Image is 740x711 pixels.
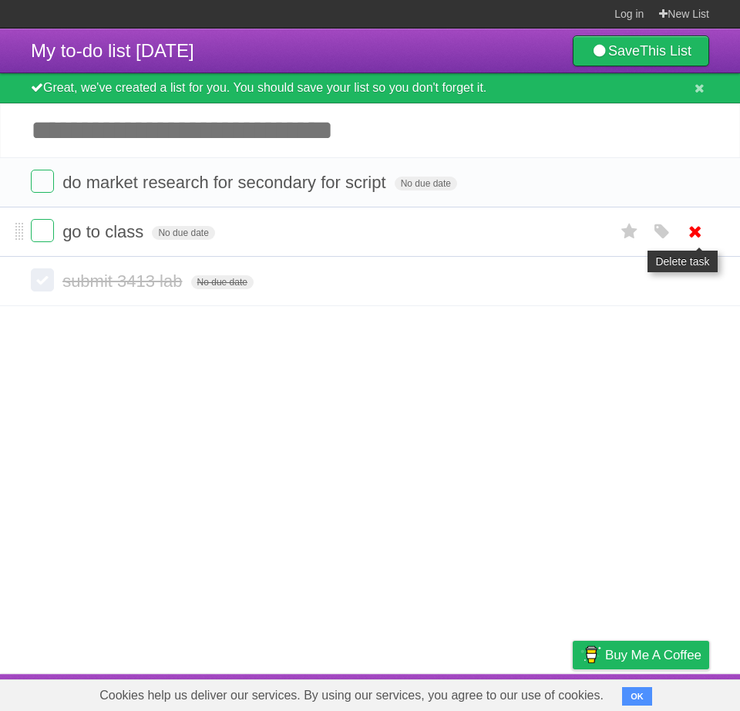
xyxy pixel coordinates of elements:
a: Terms [500,678,534,707]
label: Done [31,219,54,242]
label: Done [31,268,54,291]
b: This List [640,43,691,59]
a: About [368,678,400,707]
span: Cookies help us deliver our services. By using our services, you agree to our use of cookies. [84,680,619,711]
span: My to-do list [DATE] [31,40,194,61]
a: Developers [419,678,481,707]
a: SaveThis List [573,35,709,66]
a: Buy me a coffee [573,641,709,669]
span: go to class [62,222,147,241]
span: No due date [191,275,254,289]
a: Privacy [553,678,593,707]
img: Buy me a coffee [580,642,601,668]
span: No due date [395,177,457,190]
a: Suggest a feature [612,678,709,707]
label: Done [31,170,54,193]
button: OK [622,687,652,706]
span: submit 3413 lab [62,271,186,291]
span: No due date [152,226,214,240]
span: do market research for secondary for script [62,173,389,192]
span: Buy me a coffee [605,642,701,669]
label: Star task [615,219,644,244]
